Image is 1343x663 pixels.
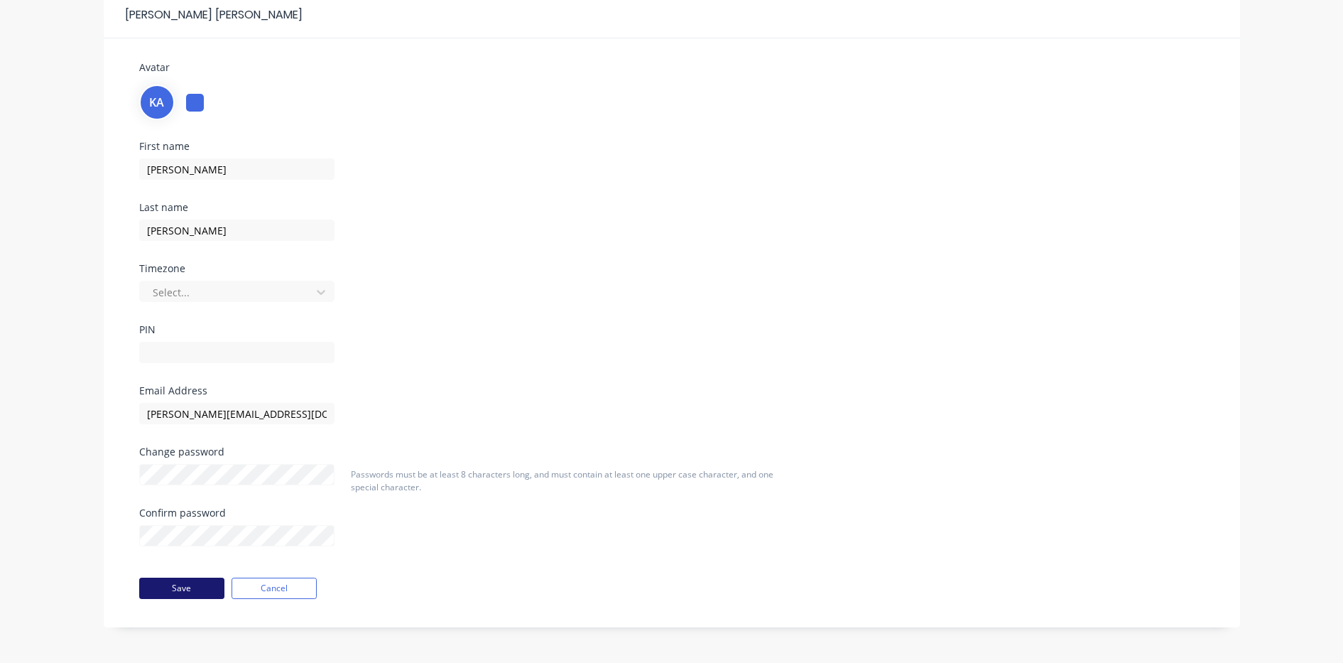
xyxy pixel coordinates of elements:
[139,325,480,335] div: PIN
[149,94,164,111] span: KA
[139,203,480,212] div: Last name
[139,60,170,74] span: Avatar
[139,264,480,274] div: Timezone
[139,578,224,599] button: Save
[139,447,335,457] div: Change password
[139,508,335,518] div: Confirm password
[139,386,480,396] div: Email Address
[351,468,773,493] span: Passwords must be at least 8 characters long, and must contain at least one upper case character,...
[139,141,480,151] div: First name
[232,578,317,599] button: Cancel
[118,6,303,23] div: [PERSON_NAME] [PERSON_NAME]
